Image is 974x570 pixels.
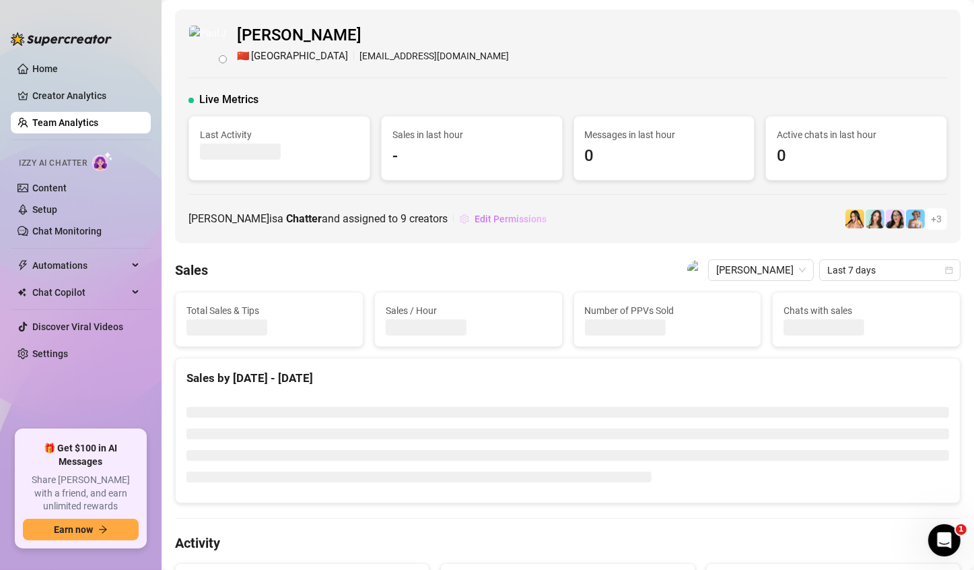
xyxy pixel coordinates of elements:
img: Chat Copilot [18,288,26,297]
span: Total Sales & Tips [186,303,352,318]
span: Number of PPVs Sold [585,303,751,318]
span: Edit Permissions [475,214,547,224]
span: arrow-right [98,525,108,534]
a: Content [32,183,67,193]
span: Sales in last hour [392,127,551,142]
img: Paul James Soriano [687,260,707,280]
a: Chat Monitoring [32,226,102,236]
span: Active chats in last hour [777,127,936,142]
button: Earn nowarrow-right [23,519,139,540]
a: Discover Viral Videos [32,321,123,332]
h4: Activity [175,534,961,552]
button: Edit Permissions [459,208,547,230]
span: calendar [945,266,953,274]
a: Team Analytics [32,117,98,128]
a: Settings [32,348,68,359]
span: 🇨🇳 [237,49,250,65]
span: Earn now [54,524,93,535]
img: Amelia [866,210,884,228]
div: [EMAIL_ADDRESS][DOMAIN_NAME] [237,49,509,65]
span: Share [PERSON_NAME] with a friend, and earn unlimited rewards [23,474,139,513]
span: Chat Copilot [32,282,128,303]
span: 🎁 Get $100 in AI Messages [23,442,139,468]
span: + 3 [931,212,942,226]
iframe: Intercom live chat [928,524,961,557]
span: 9 [401,212,407,225]
span: 0 [585,144,744,169]
span: 1 [956,524,967,535]
a: Setup [32,204,57,215]
span: Automations [32,255,128,276]
span: thunderbolt [18,260,28,271]
span: Izzy AI Chatter [19,157,87,170]
span: [PERSON_NAME] is a and assigned to creators [188,210,448,227]
span: - [392,144,551,169]
a: Creator Analytics [32,85,140,106]
span: Messages in last hour [585,127,744,142]
span: [GEOGRAPHIC_DATA] [251,49,348,65]
img: Sami [886,210,905,228]
h4: Sales [175,261,208,280]
img: Paul James Soriano [189,26,225,62]
span: 0 [777,144,936,169]
span: Paul James Soriano [716,260,806,280]
img: Jocelyn [845,210,864,228]
span: Sales / Hour [386,303,551,318]
div: Sales by [DATE] - [DATE] [186,369,949,387]
span: Chats with sales [784,303,949,318]
span: setting [460,214,469,224]
span: Live Metrics [199,92,258,108]
span: Last Activity [200,127,359,142]
span: [PERSON_NAME] [237,23,509,49]
a: Home [32,63,58,74]
img: AI Chatter [92,152,113,171]
img: logo-BBDzfeDw.svg [11,32,112,46]
img: Vanessa [906,210,925,228]
span: Last 7 days [827,260,952,280]
b: Chatter [286,212,322,225]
